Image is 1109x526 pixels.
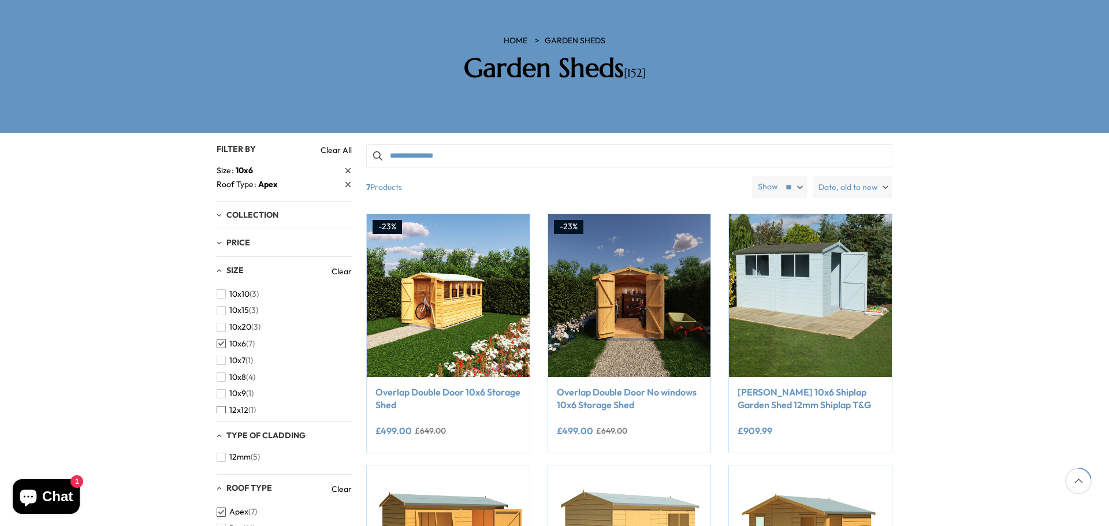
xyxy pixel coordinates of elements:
[321,144,352,156] a: Clear All
[251,322,260,332] span: (3)
[415,427,446,435] del: £649.00
[758,181,778,193] label: Show
[217,319,260,335] button: 10x20
[229,507,248,517] span: Apex
[217,144,256,154] span: Filter By
[226,237,250,248] span: Price
[251,452,260,462] span: (5)
[504,35,527,47] a: HOME
[229,389,246,398] span: 10x9
[250,289,259,299] span: (3)
[596,427,627,435] del: £649.00
[217,286,259,303] button: 10x10
[217,385,254,402] button: 10x9
[818,176,878,198] span: Date, old to new
[217,352,253,369] button: 10x7
[366,144,892,167] input: Search products
[249,305,258,315] span: (3)
[624,66,646,80] span: [152]
[229,405,248,415] span: 12x12
[246,389,254,398] span: (1)
[738,426,772,435] ins: £909.99
[375,386,521,412] a: Overlap Double Door 10x6 Storage Shed
[554,220,583,234] div: -23%
[217,165,236,177] span: Size
[557,426,593,435] ins: £499.00
[375,426,412,435] ins: £499.00
[217,449,260,465] button: 12mm
[229,339,246,349] span: 10x6
[229,305,249,315] span: 10x15
[217,302,258,319] button: 10x15
[373,220,402,234] div: -23%
[226,483,272,493] span: Roof Type
[229,356,245,365] span: 10x7
[738,386,883,412] a: [PERSON_NAME] 10x6 Shiplap Garden Shed 12mm Shiplap T&G
[332,483,352,495] a: Clear
[229,322,251,332] span: 10x20
[245,356,253,365] span: (1)
[813,176,892,198] label: Date, old to new
[226,265,244,275] span: Size
[217,503,257,520] button: Apex
[226,430,306,441] span: Type of Cladding
[217,402,256,419] button: 12x12
[246,339,255,349] span: (7)
[217,178,258,191] span: Roof Type
[246,372,255,382] span: (4)
[362,176,747,198] span: Products
[229,289,250,299] span: 10x10
[332,266,352,277] a: Clear
[226,210,278,220] span: Collection
[248,507,257,517] span: (7)
[9,479,83,517] inbox-online-store-chat: Shopify online store chat
[557,386,702,412] a: Overlap Double Door No windows 10x6 Storage Shed
[545,35,605,47] a: Garden Sheds
[217,335,255,352] button: 10x6
[229,452,251,462] span: 12mm
[366,176,370,198] b: 7
[236,165,253,176] span: 10x6
[248,405,256,415] span: (1)
[229,372,246,382] span: 10x8
[258,179,278,189] span: Apex
[390,53,719,84] h2: Garden Sheds
[217,369,255,386] button: 10x8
